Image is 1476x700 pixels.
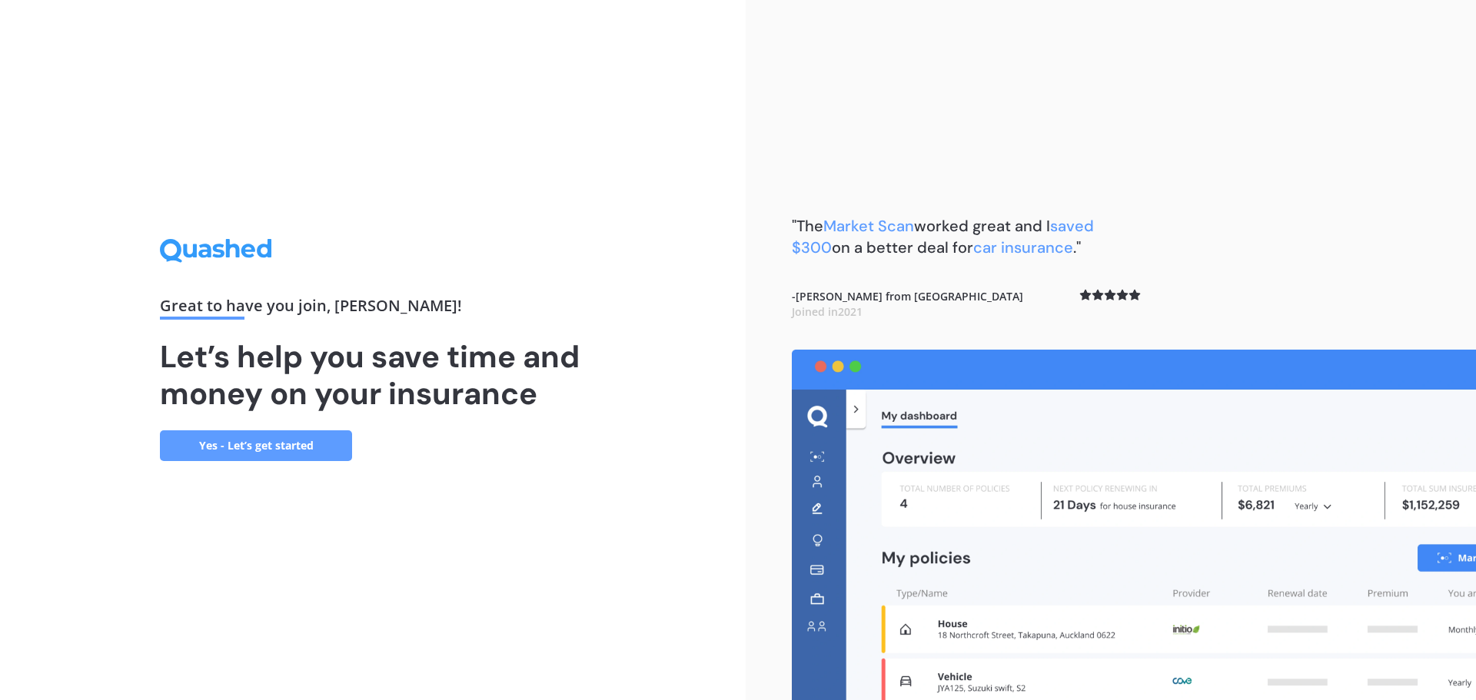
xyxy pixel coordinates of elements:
[160,430,352,461] a: Yes - Let’s get started
[973,237,1073,257] span: car insurance
[792,216,1094,257] span: saved $300
[792,216,1094,257] b: "The worked great and I on a better deal for ."
[792,304,863,319] span: Joined in 2021
[160,298,586,320] div: Great to have you join , [PERSON_NAME] !
[160,338,586,412] h1: Let’s help you save time and money on your insurance
[792,289,1023,319] b: - [PERSON_NAME] from [GEOGRAPHIC_DATA]
[823,216,914,236] span: Market Scan
[792,350,1476,700] img: dashboard.webp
